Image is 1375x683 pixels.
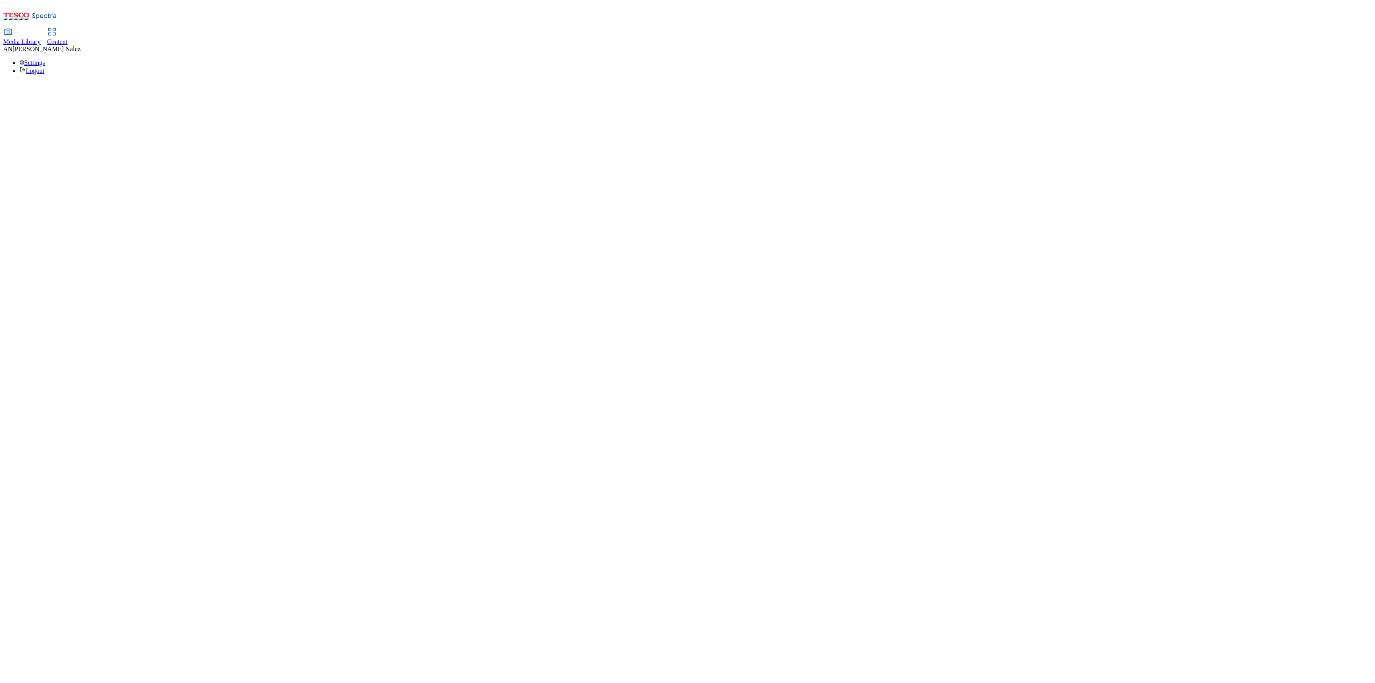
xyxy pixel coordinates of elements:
a: Settings [19,59,45,66]
a: Content [47,29,68,46]
span: Media Library [3,38,41,45]
a: Media Library [3,29,41,46]
span: [PERSON_NAME] Naluz [12,46,81,52]
span: Content [47,38,68,45]
span: AN [3,46,12,52]
a: Logout [19,67,44,74]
